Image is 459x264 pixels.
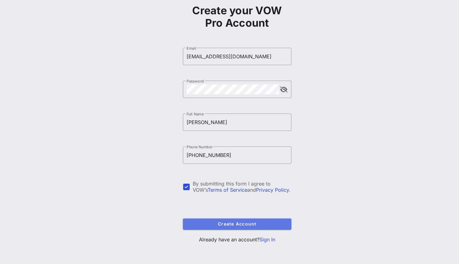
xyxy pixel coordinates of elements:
[183,236,291,243] p: Already have an account?
[259,236,275,243] a: Sign In
[256,187,289,193] a: Privacy Policy
[187,79,204,83] label: Password
[187,112,204,116] label: Full Name
[183,4,291,29] h1: Create your VOW Pro Account
[208,187,247,193] a: Terms of Service
[187,46,196,51] label: Email
[280,87,288,93] button: append icon
[188,221,286,226] span: Create Account
[183,218,291,230] button: Create Account
[187,145,213,149] label: Phone Number
[193,181,291,193] div: By submitting this form I agree to VOW’s and .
